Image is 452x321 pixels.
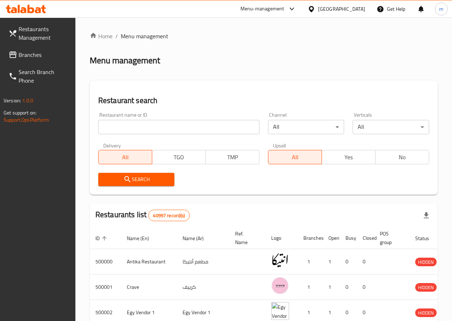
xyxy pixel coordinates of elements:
[121,32,168,40] span: Menu management
[357,249,374,274] td: 0
[439,5,443,13] span: m
[235,229,257,247] span: Ref. Name
[271,251,289,269] img: Antika Restaurant
[121,274,177,300] td: Crave
[90,32,438,40] nav: breadcrumb
[98,173,175,186] button: Search
[415,258,437,266] span: HIDDEN
[357,227,374,249] th: Closed
[95,234,109,243] span: ID
[183,234,213,243] span: Name (Ar)
[323,249,340,274] td: 1
[149,212,189,219] span: 40997 record(s)
[209,152,257,162] span: TMP
[177,274,229,300] td: كرييف
[90,55,160,66] h2: Menu management
[19,68,70,85] span: Search Branch Phone
[103,143,121,148] label: Delivery
[340,227,357,249] th: Busy
[415,234,438,243] span: Status
[148,210,189,221] div: Total records count
[323,274,340,300] td: 1
[3,20,75,46] a: Restaurants Management
[378,152,426,162] span: No
[340,249,357,274] td: 0
[127,234,158,243] span: Name (En)
[98,120,259,134] input: Search for restaurant name or ID..
[415,308,437,317] div: HIDDEN
[340,274,357,300] td: 0
[271,152,319,162] span: All
[265,227,298,249] th: Logo
[90,274,121,300] td: 500001
[298,249,323,274] td: 1
[418,207,435,224] div: Export file
[90,32,113,40] a: Home
[3,63,75,89] a: Search Branch Phone
[4,115,49,125] a: Support.OpsPlatform
[271,277,289,295] img: Crave
[152,150,206,164] button: TGO
[90,249,121,274] td: 500000
[318,5,365,13] div: [GEOGRAPHIC_DATA]
[98,150,152,164] button: All
[323,227,340,249] th: Open
[380,229,401,247] span: POS group
[121,249,177,274] td: Antika Restaurant
[415,258,437,266] div: HIDDEN
[298,227,323,249] th: Branches
[101,152,149,162] span: All
[322,150,376,164] button: Yes
[104,175,169,184] span: Search
[375,150,429,164] button: No
[298,274,323,300] td: 1
[177,249,229,274] td: مطعم أنتيكا
[268,120,344,134] div: All
[357,274,374,300] td: 0
[353,120,429,134] div: All
[325,152,373,162] span: Yes
[240,5,284,13] div: Menu-management
[95,209,190,221] h2: Restaurants list
[271,302,289,320] img: Egy Vendor 1
[98,95,429,106] h2: Restaurant search
[4,108,36,117] span: Get support on:
[4,96,21,105] span: Version:
[415,309,437,317] span: HIDDEN
[415,283,437,292] span: HIDDEN
[268,150,322,164] button: All
[273,143,286,148] label: Upsell
[3,46,75,63] a: Branches
[19,25,70,42] span: Restaurants Management
[205,150,259,164] button: TMP
[115,32,118,40] li: /
[19,50,70,59] span: Branches
[22,96,33,105] span: 1.0.0
[155,152,203,162] span: TGO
